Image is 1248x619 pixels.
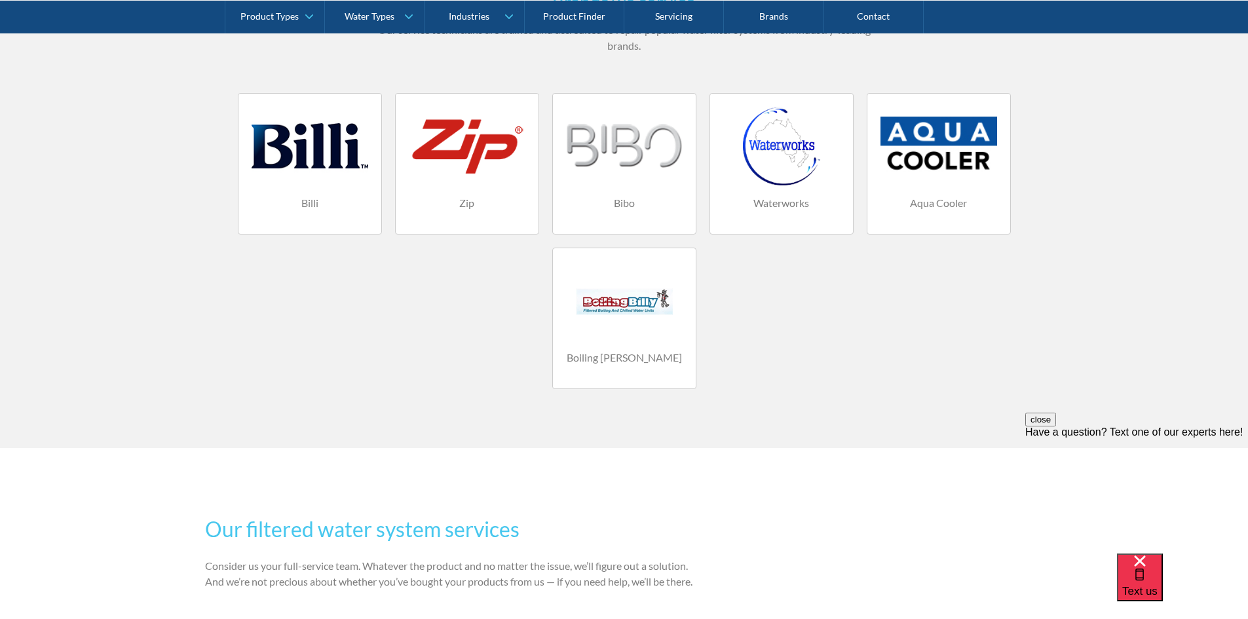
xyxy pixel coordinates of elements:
[449,10,489,22] div: Industries
[205,558,708,590] p: Consider us your full-service team. Whatever the product and no matter the issue, we’ll figure ou...
[409,195,525,211] h4: Zip
[395,93,539,234] a: Zip
[566,350,683,366] h4: Boiling [PERSON_NAME]
[723,195,840,211] h4: Waterworks
[1025,413,1248,570] iframe: podium webchat widget prompt
[552,248,696,389] a: Boiling [PERSON_NAME]
[240,10,299,22] div: Product Types
[345,10,394,22] div: Water Types
[552,93,696,234] a: Bibo
[880,195,997,211] h4: Aqua Cooler
[238,93,382,234] a: Billi
[205,514,708,545] h2: Our filtered water system services
[369,22,880,54] p: Our service technicians are trained and accredited to repair popular water filter systems from in...
[1117,553,1248,619] iframe: podium webchat widget bubble
[252,195,368,211] h4: Billi
[709,93,854,234] a: Waterworks
[867,93,1011,234] a: Aqua Cooler
[566,195,683,211] h4: Bibo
